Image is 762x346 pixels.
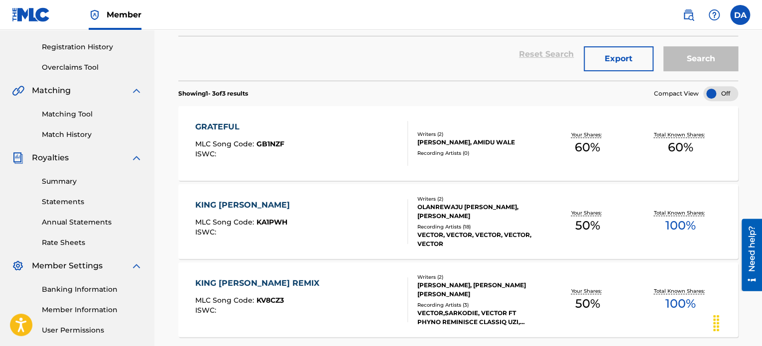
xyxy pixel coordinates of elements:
[12,85,24,97] img: Matching
[178,89,248,98] p: Showing 1 - 3 of 3 results
[42,197,142,207] a: Statements
[730,5,750,25] div: User Menu
[42,305,142,315] a: Member Information
[195,199,295,211] div: KING [PERSON_NAME]
[195,277,324,289] div: KING [PERSON_NAME] REMIX
[42,217,142,228] a: Annual Statements
[178,106,738,181] a: GRATEFULMLC Song Code:GB1NZFISWC:Writers (2)[PERSON_NAME], AMIDU WALERecording Artists (0)Your Sh...
[42,284,142,295] a: Banking Information
[682,9,694,21] img: search
[417,281,541,299] div: [PERSON_NAME], [PERSON_NAME] [PERSON_NAME]
[665,295,696,313] span: 100 %
[571,287,604,295] p: Your Shares:
[195,121,284,133] div: GRATEFUL
[654,131,707,138] p: Total Known Shares:
[42,325,142,336] a: User Permissions
[734,219,762,291] iframe: Resource Center
[665,217,696,234] span: 100 %
[417,203,541,221] div: OLANREWAJU [PERSON_NAME], [PERSON_NAME]
[256,139,284,148] span: GB1NZF
[417,130,541,138] div: Writers ( 2 )
[11,7,24,53] div: Need help?
[32,152,69,164] span: Royalties
[571,209,604,217] p: Your Shares:
[654,89,699,98] span: Compact View
[130,152,142,164] img: expand
[417,231,541,248] div: VECTOR, VECTOR, VECTOR, VECTOR, VECTOR
[712,298,762,346] iframe: Chat Widget
[256,218,287,227] span: KA1PWH
[668,138,693,156] span: 60 %
[178,184,738,259] a: KING [PERSON_NAME]MLC Song Code:KA1PWHISWC:Writers (2)OLANREWAJU [PERSON_NAME], [PERSON_NAME]Reco...
[417,309,541,327] div: VECTOR,SARKODIE, VECTOR FT PHYNO REMINISCE CLASSIQ UZI, VECTOR
[417,138,541,147] div: [PERSON_NAME], AMIDU WALE
[12,7,50,22] img: MLC Logo
[42,62,142,73] a: Overclaims Tool
[178,262,738,337] a: KING [PERSON_NAME] REMIXMLC Song Code:KV8CZ3ISWC:Writers (2)[PERSON_NAME], [PERSON_NAME] [PERSON_...
[32,85,71,97] span: Matching
[195,306,219,315] span: ISWC :
[195,296,256,305] span: MLC Song Code :
[130,260,142,272] img: expand
[42,129,142,140] a: Match History
[584,46,653,71] button: Export
[575,295,600,313] span: 50 %
[678,5,698,25] a: Public Search
[195,228,219,236] span: ISWC :
[89,9,101,21] img: Top Rightsholder
[417,195,541,203] div: Writers ( 2 )
[12,152,24,164] img: Royalties
[708,9,720,21] img: help
[195,149,219,158] span: ISWC :
[42,42,142,52] a: Registration History
[417,149,541,157] div: Recording Artists ( 0 )
[708,308,724,338] div: Drag
[130,85,142,97] img: expand
[42,237,142,248] a: Rate Sheets
[256,296,284,305] span: KV8CZ3
[12,260,24,272] img: Member Settings
[417,273,541,281] div: Writers ( 2 )
[417,223,541,231] div: Recording Artists ( 18 )
[107,9,141,20] span: Member
[575,138,600,156] span: 60 %
[654,287,707,295] p: Total Known Shares:
[704,5,724,25] div: Help
[654,209,707,217] p: Total Known Shares:
[195,218,256,227] span: MLC Song Code :
[417,301,541,309] div: Recording Artists ( 3 )
[195,139,256,148] span: MLC Song Code :
[42,176,142,187] a: Summary
[32,260,103,272] span: Member Settings
[571,131,604,138] p: Your Shares:
[42,109,142,119] a: Matching Tool
[575,217,600,234] span: 50 %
